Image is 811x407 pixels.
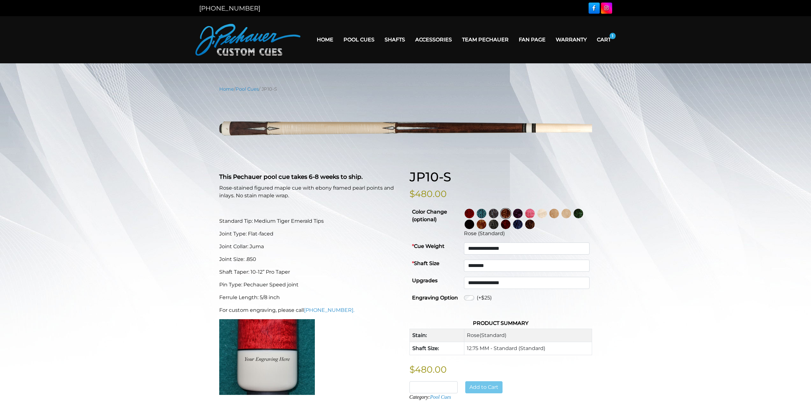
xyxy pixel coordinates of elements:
[380,32,410,48] a: Shafts
[409,188,447,199] bdi: $480.00
[195,24,301,56] img: Pechauer Custom Cues
[489,220,498,229] img: Carbon
[219,86,234,92] a: Home
[304,307,354,313] a: [PHONE_NUMBER].
[219,243,402,250] p: Joint Collar: Juma
[464,230,590,237] div: Rose (Standard)
[513,209,523,218] img: Purple
[574,209,583,218] img: Green
[412,332,427,338] strong: Stain:
[592,32,616,48] a: Cart
[412,260,439,266] strong: Shaft Size
[338,32,380,48] a: Pool Cues
[525,220,535,229] img: Black Palm
[219,294,402,301] p: Ferrule Length: 5/8 inch
[465,220,474,229] img: Ebony
[409,364,447,375] bdi: $480.00
[480,332,506,338] span: (Standard)
[219,306,402,314] p: For custom engraving, please call
[513,220,523,229] img: Blue
[409,394,451,400] span: Category:
[430,394,451,400] a: Pool Cues
[412,243,445,249] strong: Cue Weight
[525,209,535,218] img: Pink
[551,32,592,48] a: Warranty
[514,32,551,48] a: Fan Page
[219,256,402,263] p: Joint Size: .850
[219,268,402,276] p: Shaft Taper: 10-12” Pro Taper
[199,4,260,12] a: [PHONE_NUMBER]
[561,209,571,218] img: Light Natural
[537,209,547,218] img: No Stain
[219,230,402,238] p: Joint Type: Flat-faced
[219,173,363,180] strong: This Pechauer pool cue takes 6-8 weeks to ship.
[412,345,439,351] strong: Shaft Size:
[464,342,592,355] td: 12.75 MM - Standard (Standard)
[410,32,457,48] a: Accessories
[465,209,474,218] img: Wine
[501,220,510,229] img: Burgundy
[549,209,559,218] img: Natural
[412,209,447,222] strong: Color Change (optional)
[477,220,486,229] img: Chestnut
[219,281,402,289] p: Pin Type: Pechauer Speed joint
[219,217,402,225] p: Standard Tip: Medium Tiger Emerald Tips
[412,277,438,284] strong: Upgrades
[312,32,338,48] a: Home
[409,169,592,185] h1: JP10-S
[501,209,510,218] img: Rose
[477,294,492,302] label: (+$25)
[464,329,592,342] td: Rose
[457,32,514,48] a: Team Pechauer
[412,295,458,301] strong: Engraving Option
[219,86,592,93] nav: Breadcrumb
[219,184,402,200] p: Rose-stained figured maple cue with ebony framed pearl points and inlays. No stain maple wrap.
[473,320,528,326] strong: Product Summary
[235,86,259,92] a: Pool Cues
[477,209,486,218] img: Turquoise
[489,209,498,218] img: Smoke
